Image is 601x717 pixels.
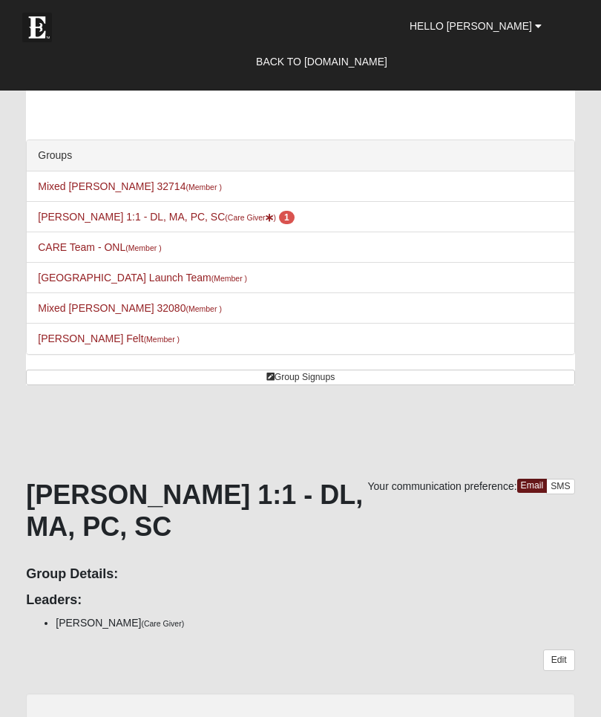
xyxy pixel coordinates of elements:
li: [PERSON_NAME] [56,615,575,631]
a: Mixed [PERSON_NAME] 32080(Member ) [38,302,222,314]
h1: [PERSON_NAME] 1:1 - DL, MA, PC, SC [26,479,575,543]
a: Email [517,479,548,493]
small: (Care Giver ) [225,213,276,222]
span: number of pending members [279,211,295,224]
img: Eleven22 logo [22,13,52,42]
a: Group Signups [26,370,575,385]
a: CARE Team - ONL(Member ) [38,241,161,253]
h4: Group Details: [26,566,575,583]
a: Hello [PERSON_NAME] [398,7,553,45]
small: (Member ) [144,335,180,344]
div: Groups [27,140,574,171]
small: (Care Giver) [141,619,184,628]
a: Mixed [PERSON_NAME] 32714(Member ) [38,180,222,192]
small: (Member ) [185,304,221,313]
a: Edit [543,649,575,671]
span: Your communication preference: [368,480,517,492]
a: SMS [546,479,575,494]
a: [PERSON_NAME] Felt(Member ) [38,333,180,344]
a: Back to [DOMAIN_NAME] [245,43,398,80]
a: [GEOGRAPHIC_DATA] Launch Team(Member ) [38,272,247,284]
small: (Member ) [185,183,221,191]
small: (Member ) [125,243,161,252]
h4: Leaders: [26,592,575,609]
span: Hello [PERSON_NAME] [410,20,532,32]
small: (Member ) [211,274,247,283]
a: [PERSON_NAME] 1:1 - DL, MA, PC, SC(Care Giver) 1 [38,211,294,223]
